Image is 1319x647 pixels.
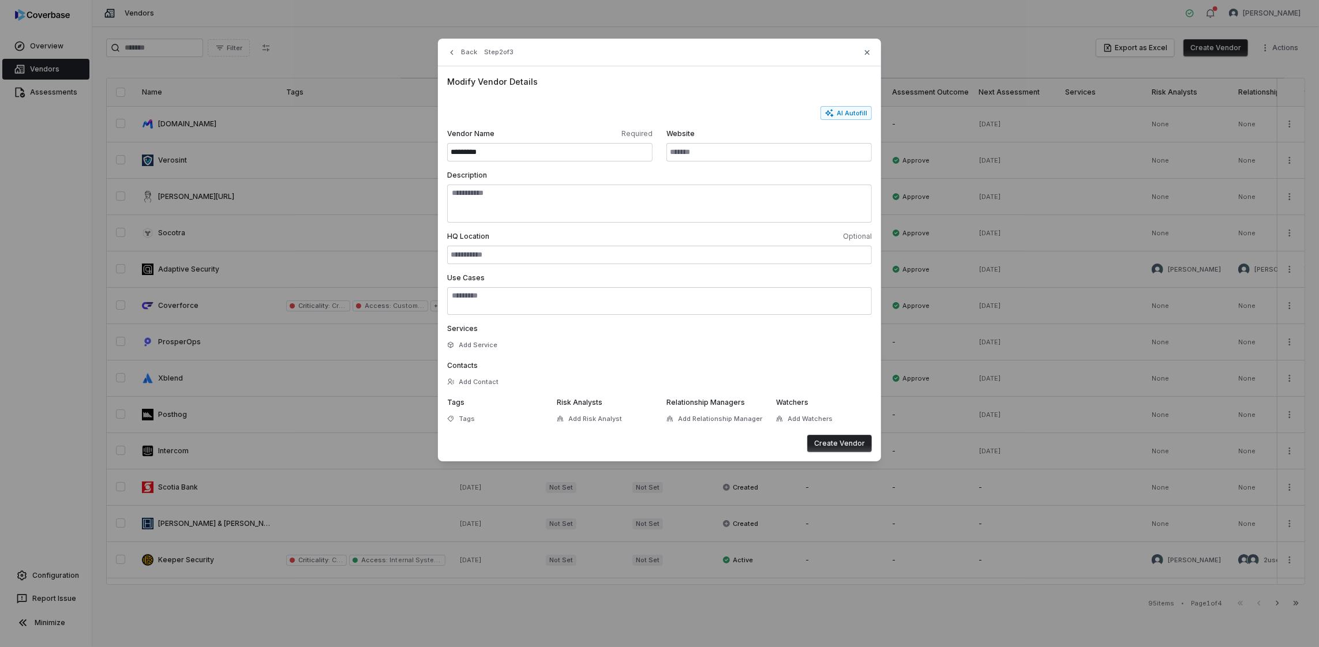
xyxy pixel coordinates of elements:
[807,435,872,452] button: Create Vendor
[447,232,657,241] span: HQ Location
[776,398,808,407] span: Watchers
[447,171,487,179] span: Description
[820,106,872,120] button: AI Autofill
[444,334,501,355] button: Add Service
[484,48,514,57] span: Step 2 of 3
[552,129,653,138] span: Required
[666,398,745,407] span: Relationship Managers
[447,398,464,407] span: Tags
[459,415,475,423] span: Tags
[662,232,872,241] span: Optional
[773,408,836,429] button: Add Watchers
[447,129,548,138] span: Vendor Name
[444,42,481,63] button: Back
[447,361,478,370] span: Contacts
[557,398,602,407] span: Risk Analysts
[447,273,485,282] span: Use Cases
[444,371,502,392] button: Add Contact
[666,129,872,138] span: Website
[447,324,478,333] span: Services
[447,76,872,88] span: Modify Vendor Details
[568,415,622,423] span: Add Risk Analyst
[678,415,762,423] span: Add Relationship Manager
